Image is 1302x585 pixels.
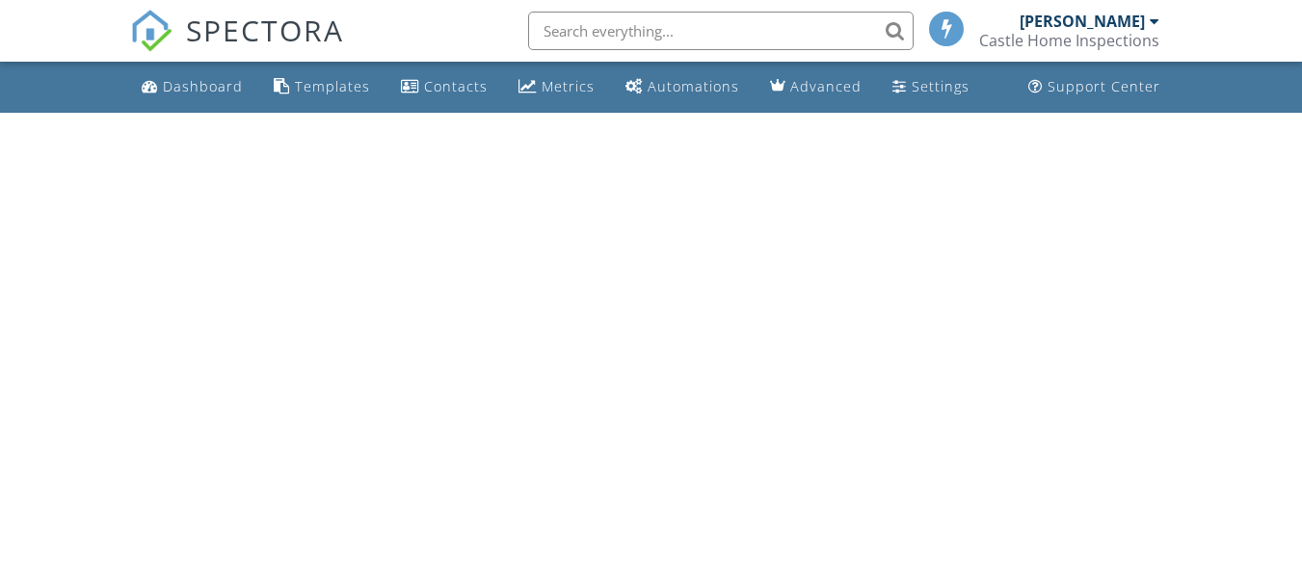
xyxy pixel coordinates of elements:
[393,69,495,105] a: Contacts
[130,10,173,52] img: The Best Home Inspection Software - Spectora
[528,12,914,50] input: Search everything...
[885,69,977,105] a: Settings
[1020,12,1145,31] div: [PERSON_NAME]
[163,77,243,95] div: Dashboard
[134,69,251,105] a: Dashboard
[130,26,344,66] a: SPECTORA
[790,77,862,95] div: Advanced
[762,69,869,105] a: Advanced
[1048,77,1160,95] div: Support Center
[424,77,488,95] div: Contacts
[511,69,602,105] a: Metrics
[266,69,378,105] a: Templates
[1021,69,1168,105] a: Support Center
[542,77,595,95] div: Metrics
[295,77,370,95] div: Templates
[618,69,747,105] a: Automations (Basic)
[648,77,739,95] div: Automations
[912,77,970,95] div: Settings
[186,10,344,50] span: SPECTORA
[979,31,1159,50] div: Castle Home Inspections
